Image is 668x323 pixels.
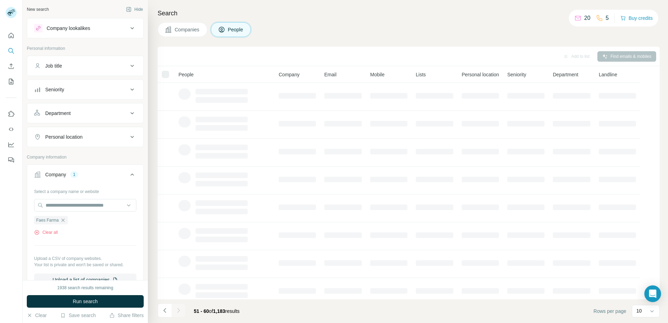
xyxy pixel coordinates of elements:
button: Clear [27,312,47,319]
button: Personal location [27,129,143,145]
span: Rows per page [594,308,626,315]
span: results [194,308,240,314]
div: Company [45,171,66,178]
button: Run search [27,295,144,308]
span: People [178,71,194,78]
p: Your list is private and won't be saved or shared. [34,262,136,268]
span: People [228,26,244,33]
button: Company lookalikes [27,20,143,37]
span: Personal location [462,71,499,78]
div: Personal location [45,133,82,140]
span: Lists [416,71,426,78]
div: New search [27,6,49,13]
button: Quick start [6,29,17,42]
button: Search [6,45,17,57]
button: Job title [27,57,143,74]
span: Run search [73,298,98,305]
p: 10 [636,307,642,314]
div: Select a company name or website [34,186,136,195]
button: Use Surfe API [6,123,17,136]
button: Company1 [27,166,143,186]
button: Navigate to previous page [158,303,172,317]
h4: Search [158,8,660,18]
button: Use Surfe on LinkedIn [6,108,17,120]
button: Upload a list of companies [34,274,136,286]
span: Email [324,71,336,78]
span: 1,183 [213,308,225,314]
div: Company lookalikes [47,25,90,32]
div: 1938 search results remaining [57,285,113,291]
span: Landline [599,71,617,78]
div: Seniority [45,86,64,93]
div: Job title [45,62,62,69]
button: Hide [121,4,148,15]
button: Enrich CSV [6,60,17,72]
span: Mobile [370,71,384,78]
button: Save search [60,312,96,319]
p: 20 [584,14,590,22]
button: Clear all [34,229,58,236]
button: Seniority [27,81,143,98]
button: Dashboard [6,138,17,151]
div: Open Intercom Messenger [644,285,661,302]
span: 51 - 60 [194,308,209,314]
span: Department [553,71,578,78]
div: 1 [70,171,78,178]
button: Department [27,105,143,122]
span: Seniority [507,71,526,78]
span: Company [279,71,300,78]
span: of [209,308,213,314]
p: Company information [27,154,144,160]
button: My lists [6,75,17,88]
div: Department [45,110,71,117]
p: Personal information [27,45,144,52]
span: Faes Farma [36,217,59,223]
span: Companies [175,26,200,33]
p: 5 [606,14,609,22]
button: Buy credits [620,13,653,23]
button: Feedback [6,154,17,166]
button: Share filters [109,312,144,319]
p: Upload a CSV of company websites. [34,255,136,262]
